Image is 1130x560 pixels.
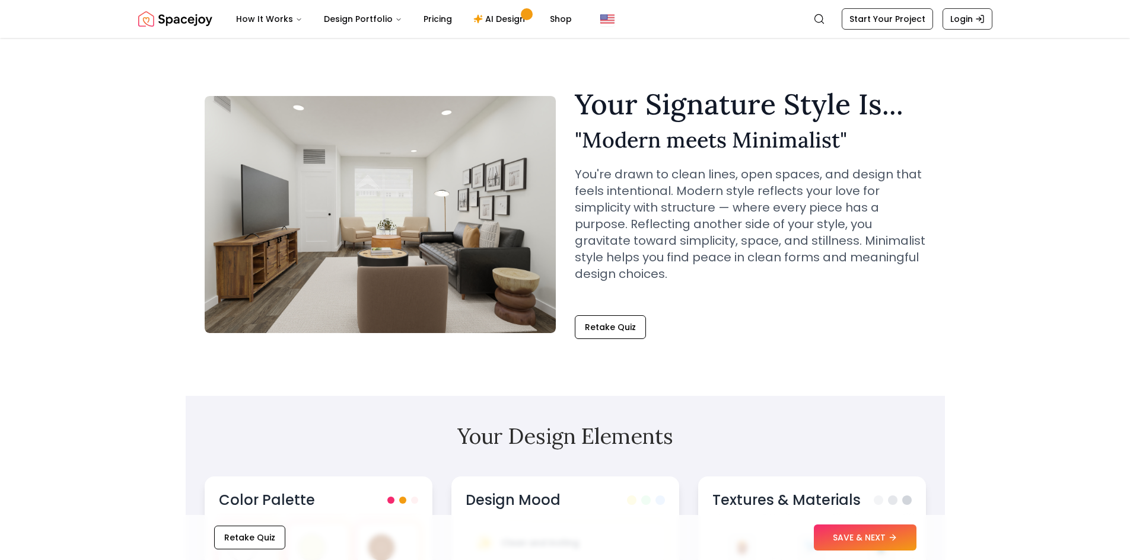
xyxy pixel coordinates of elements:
a: AI Design [464,7,538,31]
img: United States [600,12,615,26]
img: Modern meets Minimalist Style Example [205,96,556,333]
h3: Color Palette [219,491,315,510]
a: Pricing [414,7,461,31]
button: Retake Quiz [214,526,285,549]
button: SAVE & NEXT [814,524,916,551]
a: Shop [540,7,581,31]
h1: Your Signature Style Is... [575,90,926,119]
h3: Textures & Materials [712,491,861,510]
a: Spacejoy [138,7,212,31]
h2: " Modern meets Minimalist " [575,128,926,152]
a: Login [943,8,992,30]
img: Spacejoy Logo [138,7,212,31]
button: Retake Quiz [575,315,646,339]
p: You're drawn to clean lines, open spaces, and design that feels intentional. Modern style reflect... [575,166,926,282]
nav: Main [227,7,581,31]
a: Start Your Project [842,8,933,30]
button: How It Works [227,7,312,31]
h3: Design Mood [466,491,561,510]
button: Design Portfolio [314,7,412,31]
h2: Your Design Elements [205,424,926,448]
